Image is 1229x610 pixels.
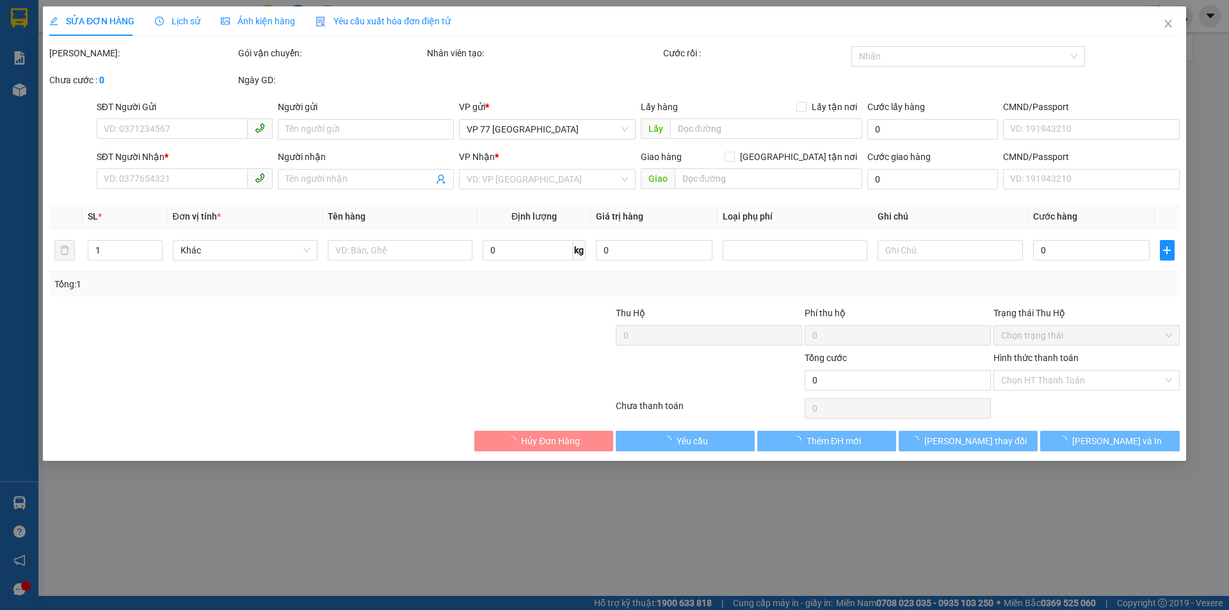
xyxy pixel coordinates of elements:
div: CMND/Passport [1003,150,1179,164]
div: Gói vận chuyển: [238,46,424,60]
input: Ghi Chú [878,240,1023,261]
span: kg [573,240,586,261]
span: picture [221,17,230,26]
input: VD: Bàn, Ghế [328,240,472,261]
div: Ngày GD: [238,73,424,87]
th: Loại phụ phí [718,204,872,229]
div: Nhân viên tạo: [427,46,661,60]
span: SỬA ĐƠN HÀNG [49,16,134,26]
input: Dọc đường [675,168,862,189]
span: loading [1058,436,1072,445]
div: CMND/Passport [1003,100,1179,114]
span: edit [49,17,58,26]
button: [PERSON_NAME] và In [1041,431,1180,451]
button: plus [1160,240,1174,261]
button: [PERSON_NAME] thay đổi [899,431,1038,451]
span: Giao hàng [641,152,682,162]
input: Dọc đường [670,118,862,139]
span: loading [663,436,677,445]
span: Tổng cước [805,353,847,363]
span: Tên hàng [328,211,365,221]
button: Yêu cầu [616,431,755,451]
span: loading [507,436,521,445]
span: clock-circle [155,17,164,26]
span: Lấy tận nơi [807,100,862,114]
span: [PERSON_NAME] và In [1072,434,1162,448]
div: Người gửi [278,100,454,114]
div: Người nhận [278,150,454,164]
span: user-add [437,174,447,184]
span: VP Nhận [460,152,495,162]
div: SĐT Người Gửi [97,100,273,114]
span: loading [792,436,807,445]
span: Thu Hộ [616,308,645,318]
div: Trạng thái Thu Hộ [993,306,1180,320]
span: Chọn trạng thái [1001,326,1172,345]
span: Giao [641,168,675,189]
span: Ảnh kiện hàng [221,16,295,26]
span: [PERSON_NAME] thay đổi [924,434,1027,448]
label: Cước giao hàng [867,152,931,162]
div: SĐT Người Nhận [97,150,273,164]
span: VP 77 Thái Nguyên [467,120,628,139]
span: Lấy hàng [641,102,678,112]
label: Hình thức thanh toán [993,353,1079,363]
span: Lấy [641,118,670,139]
div: Phí thu hộ [805,306,991,325]
span: Đơn vị tính [173,211,221,221]
span: Lịch sử [155,16,200,26]
button: Close [1150,6,1186,42]
div: Tổng: 1 [54,277,474,291]
span: Khác [181,241,310,260]
span: Định lượng [511,211,557,221]
input: Cước giao hàng [867,169,998,189]
span: Hủy Đơn Hàng [521,434,580,448]
div: Cước rồi : [663,46,849,60]
label: Cước lấy hàng [867,102,925,112]
div: Chưa cước : [49,73,236,87]
span: plus [1161,245,1173,255]
div: Chưa thanh toán [614,399,803,421]
span: loading [910,436,924,445]
span: close [1163,19,1173,29]
span: [GEOGRAPHIC_DATA] tận nơi [735,150,862,164]
button: Hủy Đơn Hàng [474,431,613,451]
b: 0 [99,75,104,85]
input: Cước lấy hàng [867,119,998,140]
button: Thêm ĐH mới [757,431,896,451]
div: [PERSON_NAME]: [49,46,236,60]
span: phone [255,123,265,133]
th: Ghi chú [873,204,1028,229]
img: icon [316,17,326,27]
span: Thêm ĐH mới [807,434,861,448]
span: phone [255,173,265,183]
button: delete [54,240,75,261]
span: SL [88,211,99,221]
div: VP gửi [460,100,636,114]
span: Yêu cầu xuất hóa đơn điện tử [316,16,451,26]
span: Yêu cầu [677,434,708,448]
span: Cước hàng [1033,211,1077,221]
span: Giá trị hàng [596,211,643,221]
